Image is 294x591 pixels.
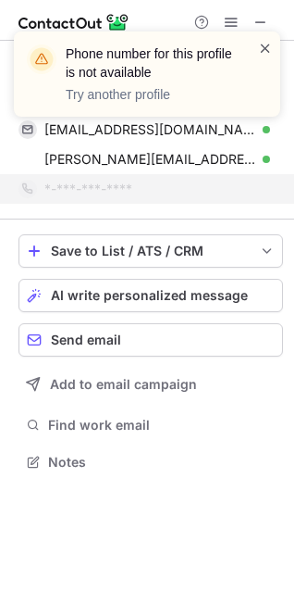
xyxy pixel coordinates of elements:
[50,377,197,392] span: Add to email campaign
[66,85,236,104] p: Try another profile
[18,323,283,357] button: Send email
[48,417,276,434] span: Find work email
[18,279,283,312] button: AI write personalized message
[51,333,121,347] span: Send email
[51,244,251,258] div: Save to List / ATS / CRM
[51,288,248,303] span: AI write personalized message
[27,44,56,74] img: warning
[18,11,129,33] img: ContactOut v5.3.10
[44,151,256,168] span: [PERSON_NAME][EMAIL_ADDRESS][PERSON_NAME][DOMAIN_NAME]
[18,412,283,438] button: Find work email
[66,44,236,82] header: Phone number for this profile is not available
[18,449,283,475] button: Notes
[48,454,276,471] span: Notes
[18,368,283,401] button: Add to email campaign
[18,234,283,268] button: save-profile-one-click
